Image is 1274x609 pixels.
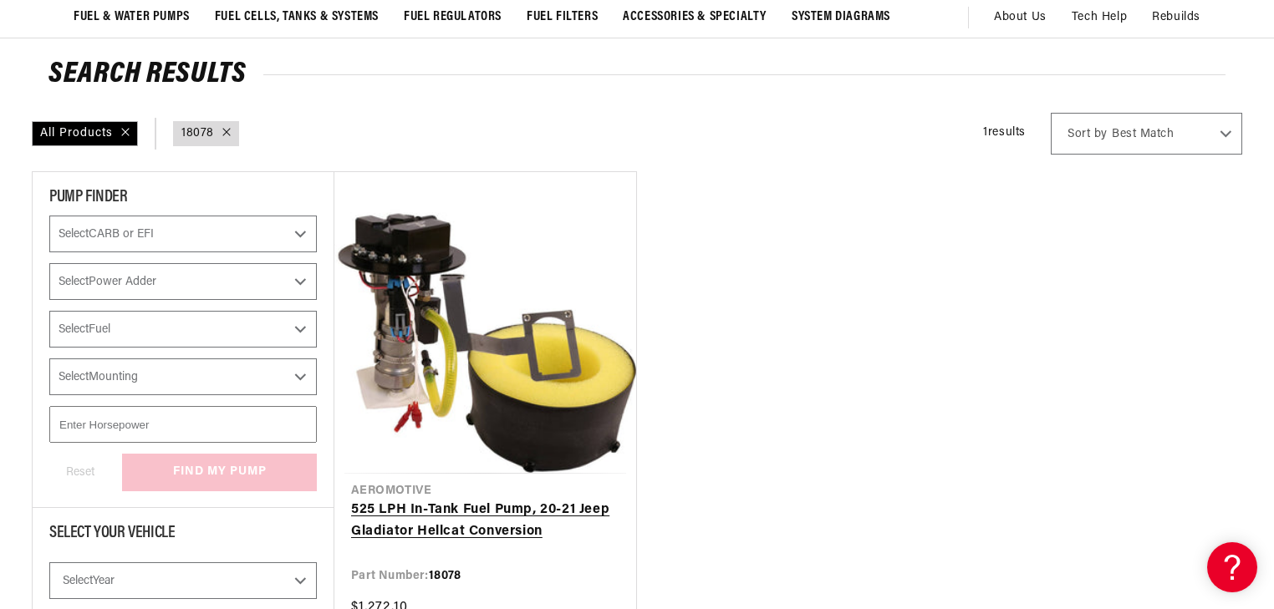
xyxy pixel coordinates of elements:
div: Select Your Vehicle [49,525,317,546]
select: Year [49,562,317,599]
span: Accessories & Specialty [623,8,767,26]
a: 525 LPH In-Tank Fuel Pump, 20-21 Jeep Gladiator Hellcat Conversion [351,500,619,542]
div: All Products [32,121,138,146]
span: Fuel Cells, Tanks & Systems [215,8,379,26]
span: Fuel & Water Pumps [74,8,190,26]
span: Sort by [1068,126,1108,143]
input: Enter Horsepower [49,406,317,443]
select: Power Adder [49,263,317,300]
select: CARB or EFI [49,216,317,252]
select: Fuel [49,311,317,348]
span: Rebuilds [1152,8,1200,27]
span: About Us [994,11,1047,23]
select: Mounting [49,358,317,395]
span: 1 results [983,126,1026,139]
span: Fuel Regulators [404,8,502,26]
a: 18078 [181,124,214,143]
select: Sort by [1051,113,1242,155]
span: PUMP FINDER [49,189,128,206]
span: System Diagrams [792,8,890,26]
span: Tech Help [1072,8,1127,27]
h2: Search Results [48,62,1226,89]
span: Fuel Filters [527,8,598,26]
